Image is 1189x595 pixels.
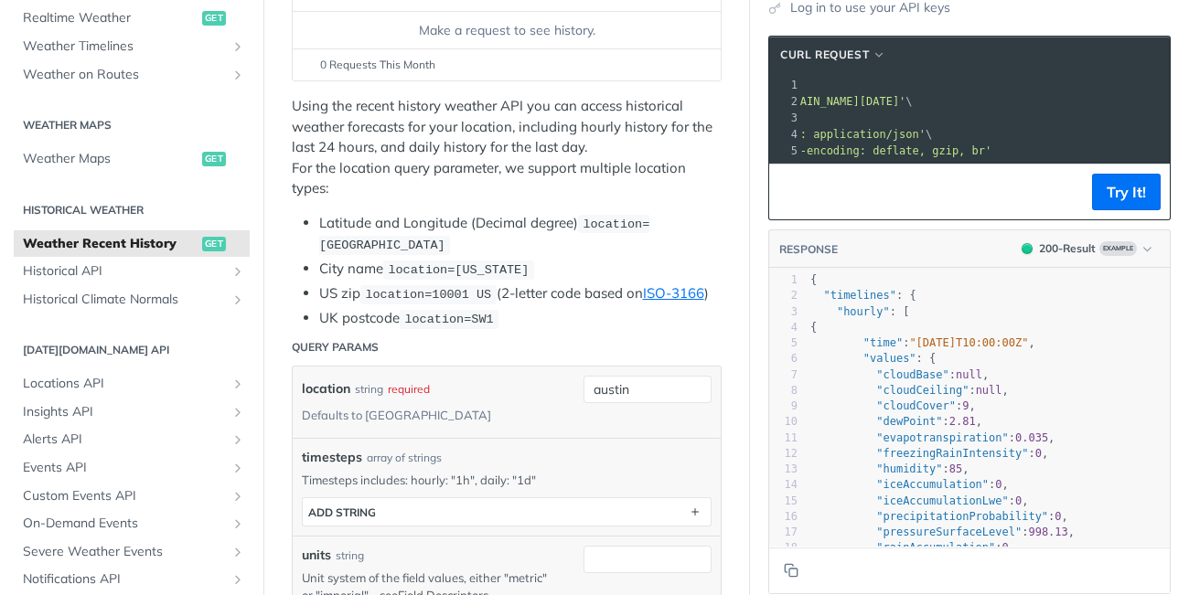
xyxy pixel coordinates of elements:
[810,273,817,286] span: {
[876,462,942,475] span: "humidity"
[23,459,226,477] span: Events API
[769,304,798,320] div: 3
[336,547,364,564] div: string
[962,399,969,412] span: 9
[769,540,798,556] div: 18
[230,292,245,307] button: Show subpages for Historical Climate Normals
[876,478,989,491] span: "iceAccumulation"
[388,263,529,277] span: location=[US_STATE]
[810,431,1055,444] span: : ,
[769,398,798,414] div: 9
[778,178,804,206] button: Copy to clipboard
[302,402,491,429] div: Defaults to [GEOGRAPHIC_DATA]
[14,342,250,358] h2: [DATE][DOMAIN_NAME] API
[14,510,250,537] a: On-Demand EventsShow subpages for On-Demand Events
[404,313,493,326] span: location=SW1
[769,446,798,462] div: 12
[365,288,491,302] span: location=10001 US
[14,566,250,593] a: Notifications APIShow subpages for Notifications API
[810,510,1068,523] span: : ,
[230,572,245,587] button: Show subpages for Notifications API
[230,405,245,420] button: Show subpages for Insights API
[1012,239,1161,258] button: 200200-ResultExample
[810,368,989,381] span: : ,
[863,336,903,349] span: "time"
[14,145,250,173] a: Weather Mapsget
[23,37,226,56] span: Weather Timelines
[876,368,948,381] span: "cloudBase"
[319,283,722,304] li: US zip (2-letter code based on )
[1039,240,1096,257] div: 200 - Result
[23,543,226,561] span: Severe Weather Events
[23,235,198,253] span: Weather Recent History
[202,237,226,251] span: get
[769,525,798,540] div: 17
[14,398,250,426] a: Insights APIShow subpages for Insights API
[810,447,1048,460] span: : ,
[23,291,226,309] span: Historical Climate Normals
[14,117,250,133] h2: Weather Maps
[230,39,245,54] button: Show subpages for Weather Timelines
[876,541,995,554] span: "rainAccumulation"
[823,289,895,302] span: "timelines"
[769,93,800,110] div: 2
[14,61,250,89] a: Weather on RoutesShow subpages for Weather on Routes
[14,258,250,285] a: Historical APIShow subpages for Historical API
[230,432,245,447] button: Show subpages for Alerts API
[754,144,991,157] span: 'accept-encoding: deflate, gzip, br'
[949,415,976,428] span: 2.81
[230,545,245,559] button: Show subpages for Severe Weather Events
[754,128,926,141] span: 'accept: application/json'
[909,336,1028,349] span: "[DATE]T10:00:00Z"
[810,478,1009,491] span: : ,
[355,376,383,402] div: string
[367,450,442,466] div: array of strings
[769,383,798,398] div: 8
[23,375,226,393] span: Locations API
[778,240,839,259] button: RESPONSE
[769,494,798,509] div: 15
[810,289,916,302] span: : {
[319,213,722,256] li: Latitude and Longitude (Decimal degree)
[1092,174,1161,210] button: Try It!
[320,57,435,73] span: 0 Requests This Month
[734,95,905,108] span: '[URL][DOMAIN_NAME][DATE]'
[810,541,1015,554] span: : ,
[949,462,962,475] span: 85
[1015,431,1048,444] span: 0.035
[810,462,969,475] span: : ,
[837,305,890,318] span: "hourly"
[876,415,942,428] span: "dewPoint"
[774,46,893,64] button: cURL Request
[319,308,722,329] li: UK postcode
[778,557,804,584] button: Copy to clipboard
[23,570,226,589] span: Notifications API
[810,494,1028,507] span: : ,
[1099,241,1137,256] span: Example
[769,414,798,430] div: 10
[1022,243,1033,254] span: 200
[1002,541,1009,554] span: 0
[308,505,376,519] div: ADD string
[810,336,1035,349] span: : ,
[876,447,1028,460] span: "freezingRainIntensity"
[956,368,982,381] span: null
[769,143,800,159] div: 5
[810,305,909,318] span: : [
[23,515,226,533] span: On-Demand Events
[292,96,722,199] p: Using the recent history weather API you can access historical weather forecasts for your locatio...
[23,9,198,27] span: Realtime Weather
[23,430,226,449] span: Alerts API
[14,33,250,60] a: Weather TimelinesShow subpages for Weather Timelines
[863,352,916,365] span: "values"
[769,126,800,143] div: 4
[810,415,982,428] span: : ,
[769,110,800,126] div: 3
[23,66,226,84] span: Weather on Routes
[769,77,800,93] div: 1
[976,384,1002,397] span: null
[769,509,798,525] div: 16
[302,472,712,488] p: Timesteps includes: hourly: "1h", daily: "1d"
[769,477,798,493] div: 14
[1055,510,1061,523] span: 0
